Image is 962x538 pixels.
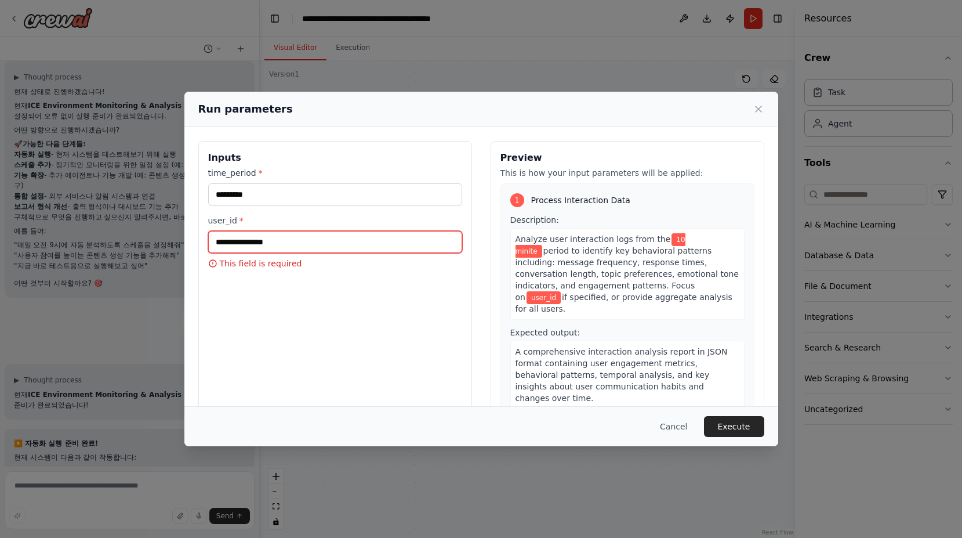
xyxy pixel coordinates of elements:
label: user_id [208,215,462,226]
h3: Inputs [208,151,462,165]
span: Variable: user_id [527,291,561,304]
p: This field is required [208,258,462,269]
h3: Preview [500,151,754,165]
span: Variable: time_period [516,233,685,258]
span: A comprehensive interaction analysis report in JSON format containing user engagement metrics, be... [516,347,728,403]
h2: Run parameters [198,101,293,117]
button: Execute [704,416,764,437]
label: time_period [208,167,462,179]
span: Description: [510,215,559,225]
span: Expected output: [510,328,580,337]
button: Cancel [651,416,696,437]
span: Process Interaction Data [531,194,630,206]
p: This is how your input parameters will be applied: [500,167,754,179]
span: Analyze user interaction logs from the [516,234,671,244]
span: if specified, or provide aggregate analysis for all users. [516,293,732,313]
span: period to identify key behavioral patterns including: message frequency, response times, conversa... [516,246,739,302]
div: 1 [510,193,524,207]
